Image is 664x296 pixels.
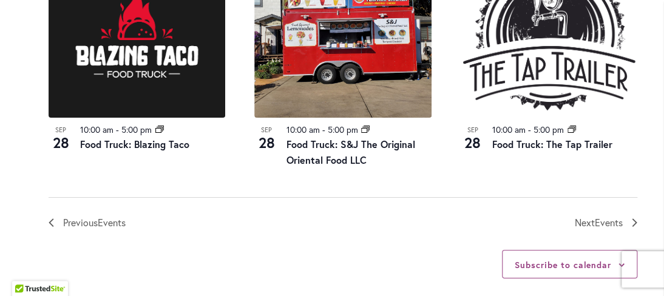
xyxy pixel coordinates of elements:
[515,259,611,271] button: Subscribe to calendar
[492,124,526,135] time: 10:00 am
[121,124,152,135] time: 5:00 pm
[575,215,623,230] span: Next
[49,215,126,230] a: Previous Events
[534,124,564,135] time: 5:00 pm
[528,124,531,135] span: -
[461,125,485,135] span: Sep
[49,125,73,135] span: Sep
[575,215,637,230] a: Next Events
[254,125,279,135] span: Sep
[327,124,357,135] time: 5:00 pm
[461,132,485,153] span: 28
[63,215,126,230] span: Previous
[286,138,415,166] a: Food Truck: S&J The Original Oriental Food LLC
[116,124,119,135] span: -
[492,138,612,150] a: Food Truck: The Tap Trailer
[80,124,113,135] time: 10:00 am
[322,124,325,135] span: -
[286,124,319,135] time: 10:00 am
[80,138,189,150] a: Food Truck: Blazing Taco
[595,216,623,229] span: Events
[98,216,126,229] span: Events
[254,132,279,153] span: 28
[49,132,73,153] span: 28
[9,253,43,287] iframe: Launch Accessibility Center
